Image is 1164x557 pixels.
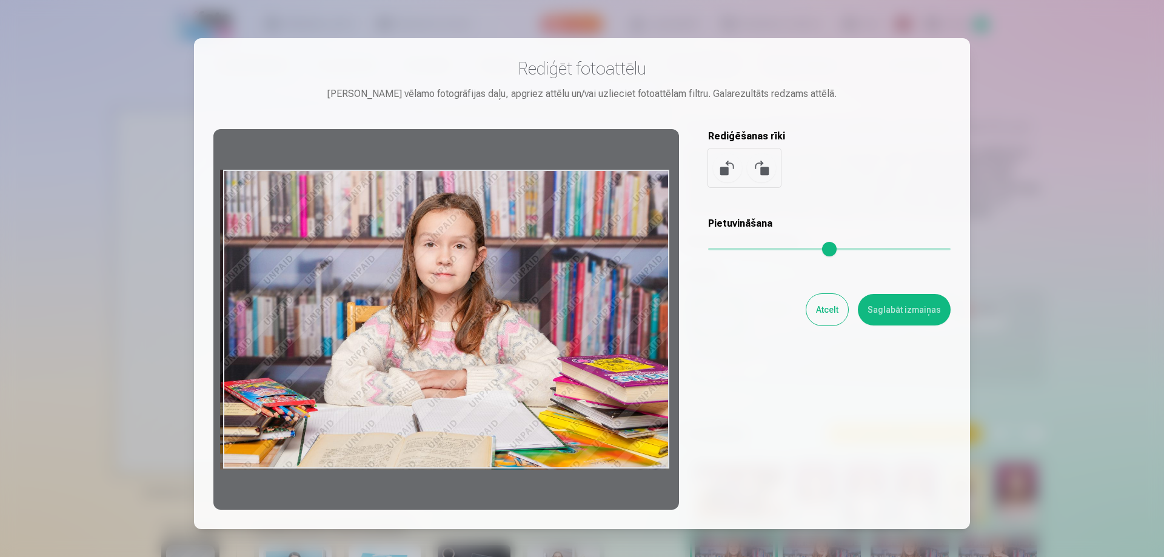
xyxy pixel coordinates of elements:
button: Atcelt [806,294,848,325]
h5: Rediģēšanas rīki [708,129,951,144]
button: Saglabāt izmaiņas [858,294,951,325]
h3: Rediģēt fotoattēlu [213,58,951,79]
h5: Pietuvināšana [708,216,951,231]
div: [PERSON_NAME] vēlamo fotogrāfijas daļu, apgriez attēlu un/vai uzlieciet fotoattēlam filtru. Galar... [213,87,951,101]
